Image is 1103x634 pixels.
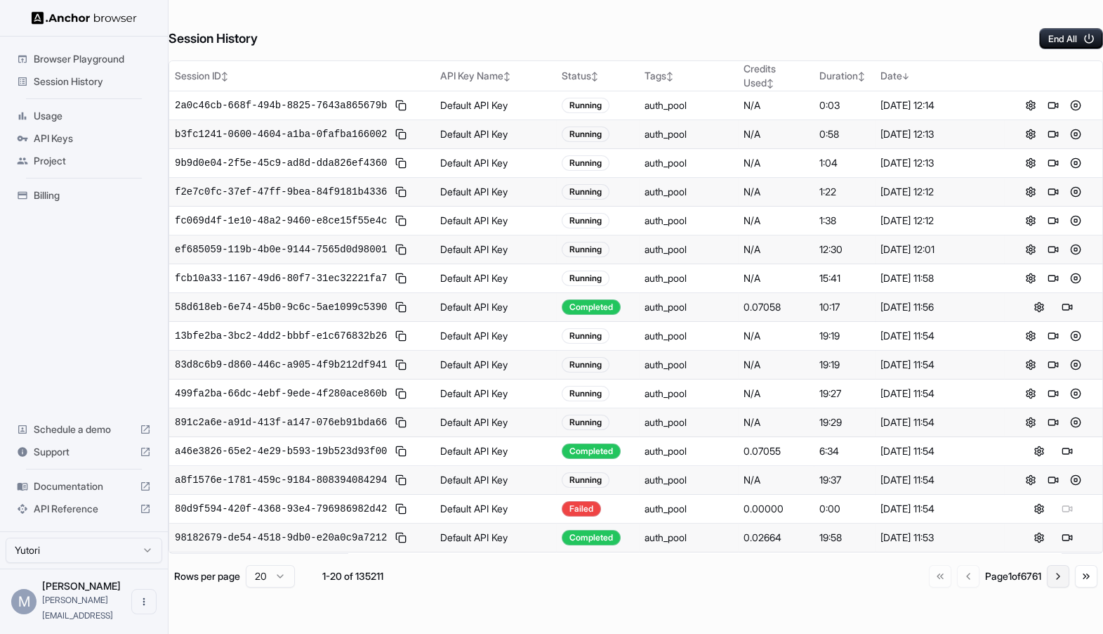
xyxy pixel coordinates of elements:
[34,75,151,89] span: Session History
[435,235,556,264] td: Default API Key
[175,127,387,141] span: b3fc1241-0600-4604-a1ba-0fafba166002
[175,185,387,199] span: f2e7c0fc-37ef-47ff-9bea-84f9181b4336
[819,271,869,285] div: 15:41
[819,387,869,401] div: 19:27
[174,569,240,583] p: Rows per page
[34,188,151,202] span: Billing
[34,109,151,123] span: Usage
[880,271,998,285] div: [DATE] 11:58
[666,71,673,82] span: ↕
[744,444,808,458] div: 0.07055
[645,502,687,516] div: auth_pool
[645,329,687,343] div: auth_pool
[440,69,550,83] div: API Key Name
[819,98,869,112] div: 0:03
[744,329,808,343] div: N/A
[435,207,556,235] td: Default API Key
[34,154,151,168] span: Project
[562,184,609,200] div: Running
[645,531,687,545] div: auth_pool
[11,589,37,614] div: M
[880,387,998,401] div: [DATE] 11:54
[11,150,157,172] div: Project
[819,69,869,83] div: Duration
[562,69,634,83] div: Status
[175,502,387,516] span: 80d9f594-420f-4368-93e4-796986982d42
[11,498,157,520] div: API Reference
[985,569,1041,583] div: Page 1 of 6761
[880,69,998,83] div: Date
[435,495,556,524] td: Default API Key
[562,444,621,459] div: Completed
[819,156,869,170] div: 1:04
[562,242,609,257] div: Running
[435,351,556,380] td: Default API Key
[175,329,387,343] span: 13bfe2ba-3bc2-4dd2-bbbf-e1c676832b26
[1039,28,1103,49] button: End All
[175,214,387,228] span: fc069d4f-1e10-48a2-9460-e8ce15f55e4c
[42,580,121,592] span: Miki Pokryvailo
[175,156,387,170] span: 9b9d0e04-2f5e-45c9-ad8d-dda826ef4360
[880,156,998,170] div: [DATE] 12:13
[34,422,134,436] span: Schedule a demo
[11,184,157,207] div: Billing
[175,415,387,429] span: 891c2a6e-a91d-413f-a147-076eb91bda66
[11,70,157,93] div: Session History
[645,444,687,458] div: auth_pool
[562,472,609,488] div: Running
[11,127,157,150] div: API Keys
[562,415,609,430] div: Running
[435,380,556,408] td: Default API Key
[11,48,157,70] div: Browser Playground
[435,120,556,149] td: Default API Key
[880,444,998,458] div: [DATE] 11:54
[645,214,687,228] div: auth_pool
[435,552,556,581] td: Default API Key
[880,300,998,314] div: [DATE] 11:56
[11,105,157,127] div: Usage
[435,91,556,120] td: Default API Key
[11,418,157,441] div: Schedule a demo
[744,387,808,401] div: N/A
[562,127,609,142] div: Running
[645,242,687,257] div: auth_pool
[880,98,998,112] div: [DATE] 12:14
[880,127,998,141] div: [DATE] 12:13
[744,185,808,199] div: N/A
[435,524,556,552] td: Default API Key
[435,437,556,466] td: Default API Key
[34,502,134,516] span: API Reference
[11,441,157,463] div: Support
[744,127,808,141] div: N/A
[175,358,387,372] span: 83d8c6b9-d860-446c-a905-4f9b212df941
[744,300,808,314] div: 0.07058
[435,408,556,437] td: Default API Key
[175,473,387,487] span: a8f1576e-1781-459c-9184-808394084294
[819,502,869,516] div: 0:00
[744,62,808,90] div: Credits Used
[175,98,387,112] span: 2a0c46cb-668f-494b-8825-7643a865679b
[880,358,998,372] div: [DATE] 11:54
[880,502,998,516] div: [DATE] 11:54
[880,185,998,199] div: [DATE] 12:12
[880,214,998,228] div: [DATE] 12:12
[435,466,556,495] td: Default API Key
[175,271,387,285] span: fcb10a33-1167-49d6-80f7-31ec32221fa7
[562,271,609,286] div: Running
[645,156,687,170] div: auth_pool
[503,71,510,82] span: ↕
[645,387,687,401] div: auth_pool
[175,444,387,458] span: a46e3826-65e2-4e29-b593-19b523d93f00
[819,185,869,199] div: 1:22
[880,242,998,257] div: [DATE] 12:01
[435,178,556,207] td: Default API Key
[819,473,869,487] div: 19:37
[645,358,687,372] div: auth_pool
[645,271,687,285] div: auth_pool
[819,531,869,545] div: 19:58
[645,185,687,199] div: auth_pool
[34,479,134,493] span: Documentation
[819,329,869,343] div: 19:19
[819,127,869,141] div: 0:58
[562,98,609,113] div: Running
